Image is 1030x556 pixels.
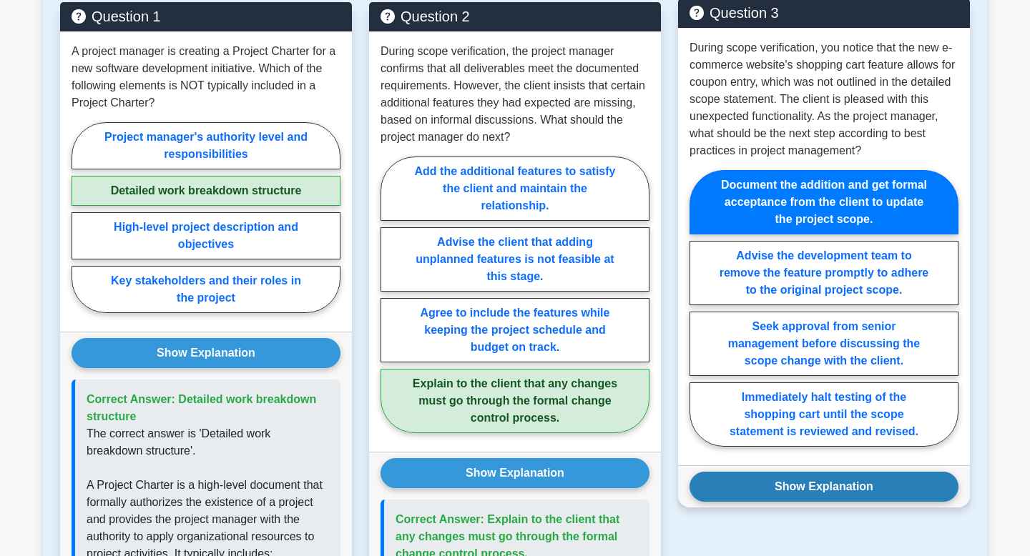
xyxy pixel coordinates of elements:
[381,157,649,221] label: Add the additional features to satisfy the client and maintain the relationship.
[690,472,958,502] button: Show Explanation
[72,212,340,259] label: High-level project description and objectives
[72,122,340,169] label: Project manager's authority level and responsibilities
[72,8,340,25] h5: Question 1
[87,393,316,422] span: Correct Answer: Detailed work breakdown structure
[72,266,340,313] label: Key stakeholders and their roles in the project
[381,43,649,146] p: During scope verification, the project manager confirms that all deliverables meet the documented...
[72,338,340,368] button: Show Explanation
[381,369,649,433] label: Explain to the client that any changes must go through the formal change control process.
[381,227,649,292] label: Advise the client that adding unplanned features is not feasible at this stage.
[381,458,649,488] button: Show Explanation
[381,298,649,362] label: Agree to include the features while keeping the project schedule and budget on track.
[690,4,958,21] h5: Question 3
[381,8,649,25] h5: Question 2
[72,43,340,111] p: A project manager is creating a Project Charter for a new software development initiative. Which ...
[690,382,958,447] label: Immediately halt testing of the shopping cart until the scope statement is reviewed and revised.
[690,312,958,376] label: Seek approval from senior management before discussing the scope change with the client.
[690,170,958,234] label: Document the addition and get formal acceptance from the client to update the project scope.
[690,241,958,305] label: Advise the development team to remove the feature promptly to adhere to the original project scope.
[72,176,340,206] label: Detailed work breakdown structure
[690,39,958,159] p: During scope verification, you notice that the new e-commerce website's shopping cart feature all...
